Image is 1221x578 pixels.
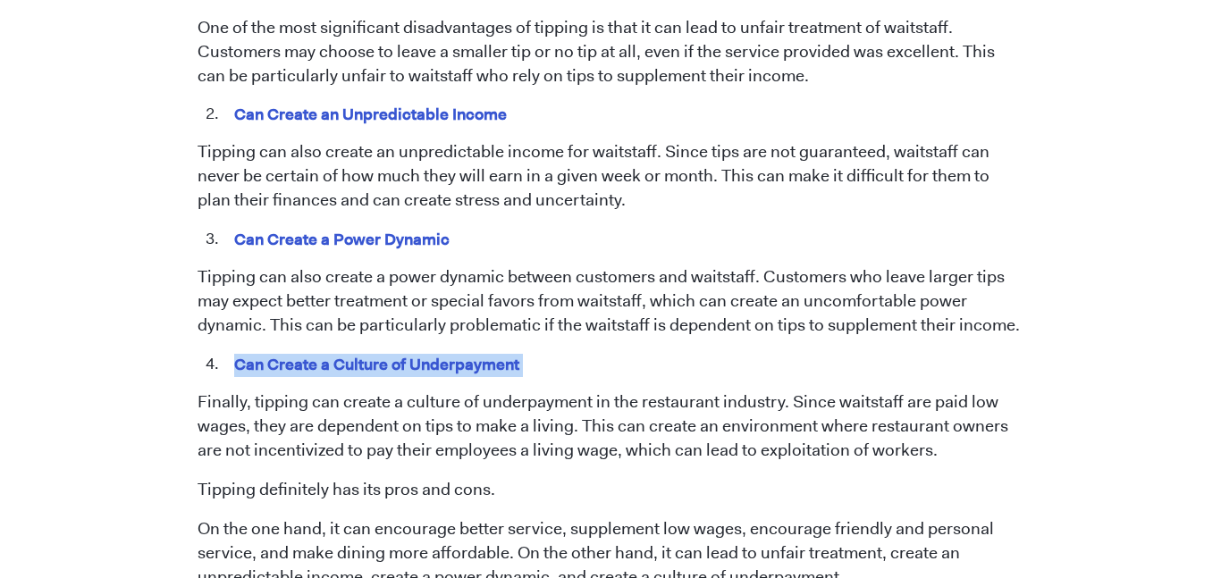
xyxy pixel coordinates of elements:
p: Finally, tipping can create a culture of underpayment in the restaurant industry. Since waitstaff... [198,390,1024,463]
mark: Can Create a Culture of Underpayment [232,350,523,378]
p: Tipping can also create an unpredictable income for waitstaff. Since tips are not guaranteed, wai... [198,140,1024,213]
p: One of the most significant disadvantages of tipping is that it can lead to unfair treatment of w... [198,16,1024,88]
p: Tipping can also create a power dynamic between customers and waitstaff. Customers who leave larg... [198,265,1024,338]
mark: Can Create a Power Dynamic [232,225,453,253]
mark: Can Create an Unpredictable Income [232,100,510,128]
p: Tipping definitely has its pros and cons. [198,478,1024,502]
